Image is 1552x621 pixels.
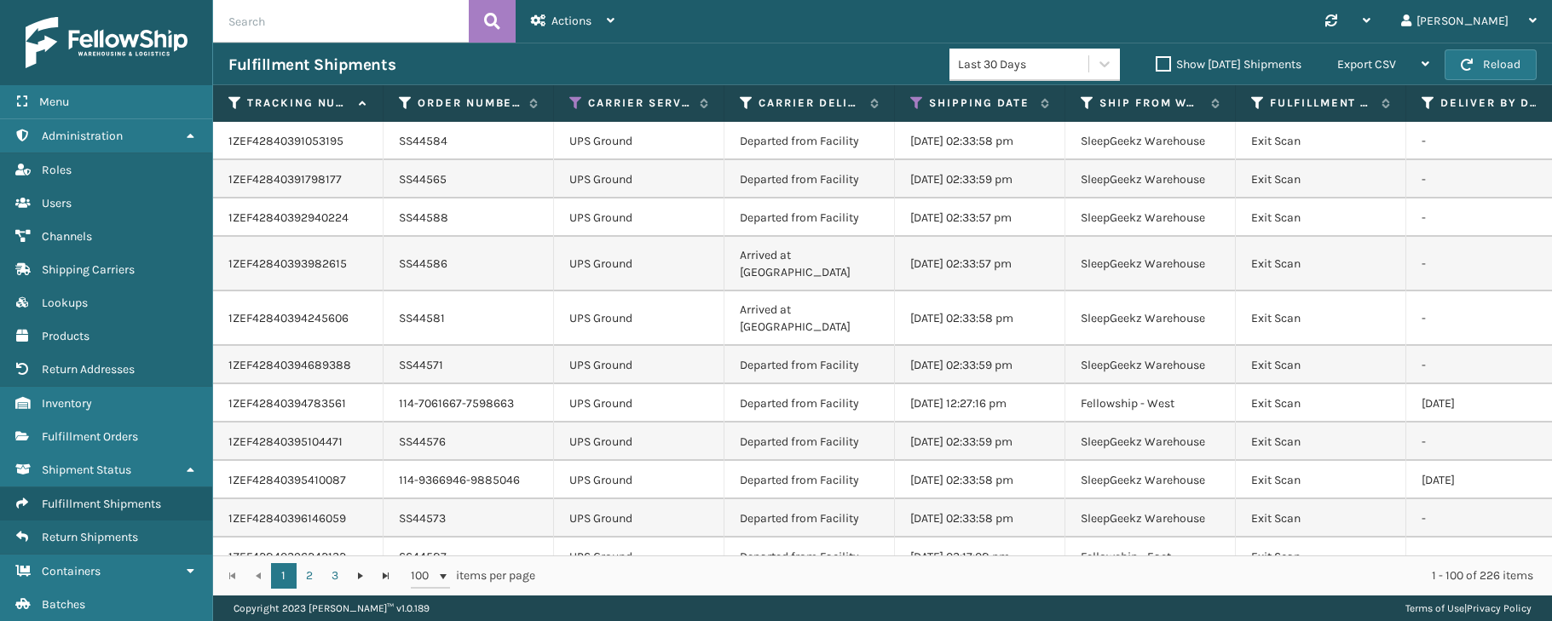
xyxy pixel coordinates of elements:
[554,346,724,384] td: UPS Ground
[1236,237,1406,291] td: Exit Scan
[1236,384,1406,423] td: Exit Scan
[724,461,895,499] td: Departed from Facility
[379,569,393,583] span: Go to the last page
[271,563,297,589] a: 1
[1236,499,1406,538] td: Exit Scan
[1065,198,1236,237] td: SleepGeekz Warehouse
[724,538,895,576] td: Departed from Facility
[554,461,724,499] td: UPS Ground
[1440,95,1543,111] label: Deliver By Date
[551,14,591,28] span: Actions
[1065,346,1236,384] td: SleepGeekz Warehouse
[399,172,447,187] a: SS44565
[399,396,514,411] a: 114-7061667-7598663
[724,122,895,160] td: Departed from Facility
[322,563,348,589] a: 3
[213,160,384,198] td: 1ZEF42840391798177
[554,198,724,237] td: UPS Ground
[759,95,862,111] label: Carrier Delivery Status
[42,362,135,377] span: Return Addresses
[42,329,89,343] span: Products
[929,95,1032,111] label: Shipping Date
[895,538,1065,576] td: [DATE] 03:17:08 pm
[1065,122,1236,160] td: SleepGeekz Warehouse
[26,17,188,68] img: logo
[958,55,1090,73] div: Last 30 Days
[1156,57,1301,72] label: Show [DATE] Shipments
[1065,384,1236,423] td: Fellowship - West
[554,384,724,423] td: UPS Ground
[588,95,691,111] label: Carrier Service
[895,499,1065,538] td: [DATE] 02:33:58 pm
[554,160,724,198] td: UPS Ground
[1065,160,1236,198] td: SleepGeekz Warehouse
[42,196,72,210] span: Users
[42,129,123,143] span: Administration
[399,311,445,325] a: SS44581
[895,423,1065,461] td: [DATE] 02:33:59 pm
[724,499,895,538] td: Departed from Facility
[724,237,895,291] td: Arrived at [GEOGRAPHIC_DATA]
[724,384,895,423] td: Departed from Facility
[42,296,88,310] span: Lookups
[1065,423,1236,461] td: SleepGeekz Warehouse
[39,95,69,109] span: Menu
[554,237,724,291] td: UPS Ground
[1236,423,1406,461] td: Exit Scan
[42,497,161,511] span: Fulfillment Shipments
[418,95,521,111] label: Order Number
[1467,602,1532,614] a: Privacy Policy
[213,499,384,538] td: 1ZEF42840396146059
[895,346,1065,384] td: [DATE] 02:33:59 pm
[399,511,446,526] a: SS44573
[895,237,1065,291] td: [DATE] 02:33:57 pm
[895,198,1065,237] td: [DATE] 02:33:57 pm
[42,597,85,612] span: Batches
[213,423,384,461] td: 1ZEF42840395104471
[1337,57,1396,72] span: Export CSV
[42,463,131,477] span: Shipment Status
[411,563,535,589] span: items per page
[42,163,72,177] span: Roles
[1445,49,1537,80] button: Reload
[213,346,384,384] td: 1ZEF42840394689388
[554,538,724,576] td: UPS Ground
[724,346,895,384] td: Departed from Facility
[213,122,384,160] td: 1ZEF42840391053195
[399,256,447,271] a: SS44586
[399,549,447,564] a: SS44587
[1236,122,1406,160] td: Exit Scan
[724,160,895,198] td: Departed from Facility
[1099,95,1203,111] label: Ship from warehouse
[42,564,101,578] span: Containers
[1065,237,1236,291] td: SleepGeekz Warehouse
[554,291,724,346] td: UPS Ground
[213,384,384,423] td: 1ZEF42840394783561
[895,291,1065,346] td: [DATE] 02:33:58 pm
[1065,461,1236,499] td: SleepGeekz Warehouse
[213,198,384,237] td: 1ZEF42840392940224
[1065,499,1236,538] td: SleepGeekz Warehouse
[213,461,384,499] td: 1ZEF42840395410087
[724,198,895,237] td: Departed from Facility
[399,434,446,449] a: SS44576
[895,461,1065,499] td: [DATE] 02:33:58 pm
[399,210,448,225] a: SS44588
[234,595,430,621] p: Copyright 2023 [PERSON_NAME]™ v 1.0.189
[724,291,895,346] td: Arrived at [GEOGRAPHIC_DATA]
[1065,538,1236,576] td: Fellowship - East
[554,122,724,160] td: UPS Ground
[348,563,373,589] a: Go to the next page
[1270,95,1373,111] label: Fulfillment Order Status
[228,55,395,75] h3: Fulfillment Shipments
[1405,602,1464,614] a: Terms of Use
[399,134,447,148] a: SS44584
[1236,291,1406,346] td: Exit Scan
[411,567,436,584] span: 100
[213,291,384,346] td: 1ZEF42840394245606
[559,567,1533,584] div: 1 - 100 of 226 items
[554,423,724,461] td: UPS Ground
[895,384,1065,423] td: [DATE] 12:27:16 pm
[1236,160,1406,198] td: Exit Scan
[1236,538,1406,576] td: Exit Scan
